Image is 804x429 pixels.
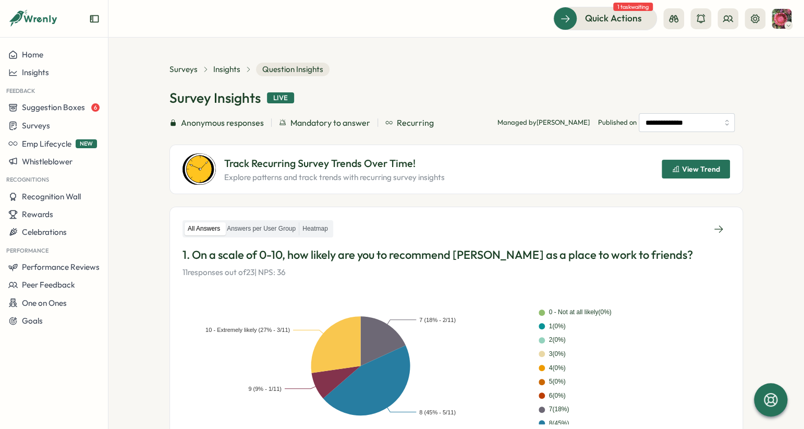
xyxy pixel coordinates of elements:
[549,363,566,373] div: 4 ( 0 %)
[613,3,653,11] span: 1 task waiting
[224,172,445,183] p: Explore patterns and track trends with recurring survey insights
[22,67,49,77] span: Insights
[419,409,456,415] text: 8 (45% - 5/11)
[419,317,456,323] text: 7 (18% - 2/11)
[182,267,730,278] p: 11 responses out of 23 | NPS: 36
[662,160,730,178] button: View Trend
[182,247,730,263] p: 1. On a scale of 0-10, how likely are you to recommend [PERSON_NAME] as a place to work to friends?
[549,419,569,428] div: 8 ( 45 %)
[537,118,590,126] span: [PERSON_NAME]
[553,7,657,30] button: Quick Actions
[549,377,566,387] div: 5 ( 0 %)
[267,92,294,104] div: Live
[585,11,642,25] span: Quick Actions
[22,316,43,326] span: Goals
[598,113,735,132] span: Published on
[76,139,97,148] span: NEW
[22,157,72,166] span: Whistleblower
[22,139,71,149] span: Emp Lifecycle
[22,227,67,237] span: Celebrations
[224,222,299,235] label: Answers per User Group
[181,116,264,129] span: Anonymous responses
[22,50,43,59] span: Home
[22,280,75,290] span: Peer Feedback
[22,209,53,219] span: Rewards
[213,64,240,75] a: Insights
[549,335,566,345] div: 2 ( 0 %)
[22,192,81,201] span: Recognition Wall
[91,103,100,112] span: 6
[169,64,198,75] a: Surveys
[290,116,370,129] span: Mandatory to answer
[22,121,50,130] span: Surveys
[682,165,720,173] span: View Trend
[89,14,100,24] button: Expand sidebar
[22,262,100,272] span: Performance Reviews
[549,349,566,359] div: 3 ( 0 %)
[549,391,566,401] div: 6 ( 0 %)
[185,222,223,235] label: All Answers
[256,63,330,76] span: Question Insights
[397,116,434,129] span: Recurring
[549,404,569,414] div: 7 ( 18 %)
[169,89,261,107] h1: Survey Insights
[549,321,566,331] div: 1 ( 0 %)
[22,298,67,308] span: One on Ones
[299,222,331,235] label: Heatmap
[205,327,290,333] text: 10 - Extremely likely (27% - 3/11)
[224,156,445,172] p: Track Recurring Survey Trends Over Time!
[22,102,85,112] span: Suggestion Boxes
[549,307,612,317] div: 0 - Not at all likely ( 0 %)
[772,9,791,29] img: April
[497,118,590,127] p: Managed by
[248,386,282,392] text: 9 (9% - 1/11)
